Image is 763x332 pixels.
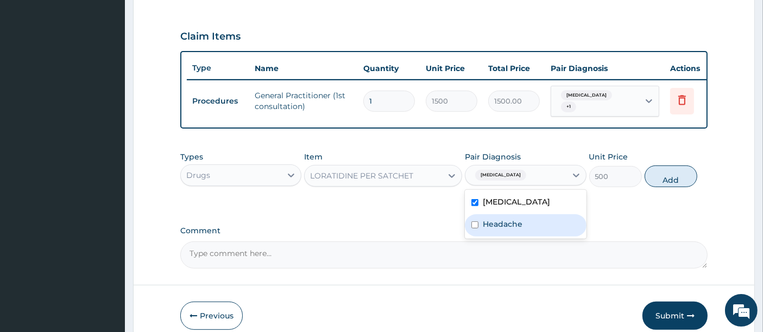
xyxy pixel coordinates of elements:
[483,58,545,79] th: Total Price
[20,54,44,81] img: d_794563401_company_1708531726252_794563401
[561,101,576,112] span: + 1
[180,31,241,43] h3: Claim Items
[358,58,420,79] th: Quantity
[180,226,708,235] label: Comment
[249,85,358,117] td: General Practitioner (1st consultation)
[304,151,323,162] label: Item
[56,61,182,75] div: Chat with us now
[5,219,207,257] textarea: Type your message and hit 'Enter'
[645,165,697,187] button: Add
[589,151,628,162] label: Unit Price
[420,58,483,79] th: Unit Price
[249,58,358,79] th: Name
[465,151,521,162] label: Pair Diagnosis
[186,170,210,181] div: Drugs
[545,58,665,79] th: Pair Diagnosis
[642,302,708,330] button: Submit
[180,152,203,162] label: Types
[63,98,150,207] span: We're online!
[561,90,612,101] span: [MEDICAL_DATA]
[483,219,522,229] label: Headache
[483,196,550,207] label: [MEDICAL_DATA]
[187,91,249,111] td: Procedures
[310,170,413,181] div: LORATIDINE PER SATCHET
[475,170,526,181] span: [MEDICAL_DATA]
[180,302,243,330] button: Previous
[178,5,204,31] div: Minimize live chat window
[665,58,719,79] th: Actions
[187,58,249,78] th: Type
